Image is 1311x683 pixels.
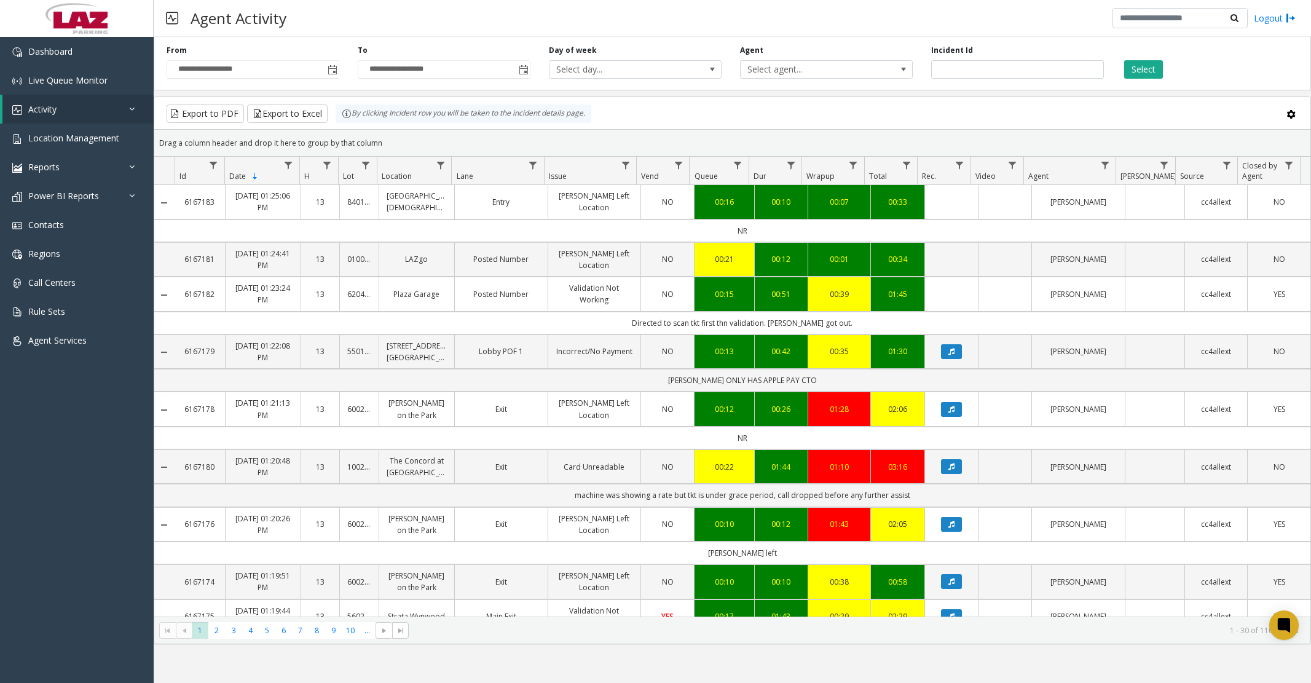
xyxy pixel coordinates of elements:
div: 02:29 [878,610,916,622]
span: Page 2 [208,622,225,639]
a: Lot Filter Menu [357,157,374,173]
a: cc4allext [1192,288,1240,300]
a: Main Exit [462,610,540,622]
a: 00:51 [762,288,800,300]
a: 00:10 [702,518,746,530]
a: YES [648,610,687,622]
span: YES [1274,519,1285,529]
a: 01:30 [878,345,916,357]
span: Dashboard [28,45,73,57]
img: 'icon' [12,192,22,202]
td: Directed to scan tkt first thn validation. [PERSON_NAME] got out. [175,312,1310,334]
a: cc4allext [1192,196,1240,208]
img: infoIcon.svg [342,109,352,119]
a: [DATE] 01:20:26 PM [233,513,293,536]
a: Lane Filter Menu [525,157,541,173]
a: 01:43 [816,518,864,530]
div: 00:01 [816,253,864,265]
a: Dur Filter Menu [782,157,799,173]
a: 00:15 [702,288,746,300]
a: 00:22 [702,461,746,473]
a: Collapse Details [154,462,175,472]
a: NO [648,196,687,208]
h3: Agent Activity [184,3,293,33]
a: Issue Filter Menu [617,157,634,173]
a: 03:16 [878,461,916,473]
span: Call Centers [28,277,76,288]
span: Location Management [28,132,119,144]
a: cc4allext [1192,253,1240,265]
img: 'icon' [12,134,22,144]
a: 13 [309,610,333,622]
span: Page 8 [309,622,325,639]
span: Regions [28,248,60,259]
a: NO [648,518,687,530]
a: 00:12 [762,518,800,530]
a: Incorrect/No Payment [556,345,634,357]
button: Export to PDF [167,105,244,123]
a: 13 [309,288,333,300]
img: 'icon' [12,105,22,115]
img: 'icon' [12,307,22,317]
a: 00:13 [702,345,746,357]
a: 6167183 [182,196,218,208]
div: 01:28 [816,403,864,415]
a: 13 [309,576,333,588]
span: Live Queue Monitor [28,74,108,86]
a: 13 [309,518,333,530]
a: 13 [309,345,333,357]
span: Lot [343,171,354,181]
label: From [167,45,187,56]
img: 'icon' [12,163,22,173]
a: LAZgo [387,253,447,265]
a: cc4allext [1192,461,1240,473]
a: NO [1255,253,1303,265]
a: Rec. Filter Menu [951,157,967,173]
a: Exit [462,461,540,473]
span: Page 5 [259,622,275,639]
a: [PERSON_NAME] Left Location [556,248,634,271]
span: NO [1274,462,1285,472]
a: Exit [462,576,540,588]
a: 02:05 [878,518,916,530]
a: Parker Filter Menu [1156,157,1173,173]
td: [PERSON_NAME] ONLY HAS APPLE PAY CTO [175,369,1310,392]
label: To [358,45,368,56]
a: Exit [462,403,540,415]
span: NO [662,289,674,299]
a: 6167176 [182,518,218,530]
a: 00:10 [762,196,800,208]
span: Page 9 [325,622,342,639]
a: 00:26 [762,403,800,415]
span: Page 11 [359,622,376,639]
img: logout [1286,12,1296,25]
span: Date [229,171,246,181]
a: Total Filter Menu [898,157,915,173]
a: [DATE] 01:25:06 PM [233,190,293,213]
span: Toggle popup [516,61,530,78]
td: NR [175,219,1310,242]
span: Page 10 [342,622,359,639]
span: Go to the last page [392,622,409,639]
a: NO [648,253,687,265]
a: 00:58 [878,576,916,588]
a: Plaza Garage [387,288,447,300]
a: [PERSON_NAME] Left Location [556,190,634,213]
a: [DATE] 01:19:44 PM [233,605,293,628]
label: Incident Id [931,45,973,56]
a: 00:33 [878,196,916,208]
img: 'icon' [12,221,22,231]
span: Go to the next page [376,622,392,639]
span: NO [662,462,674,472]
a: [DATE] 01:20:48 PM [233,455,293,478]
a: 00:16 [702,196,746,208]
a: 6167178 [182,403,218,415]
span: Contacts [28,219,64,231]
